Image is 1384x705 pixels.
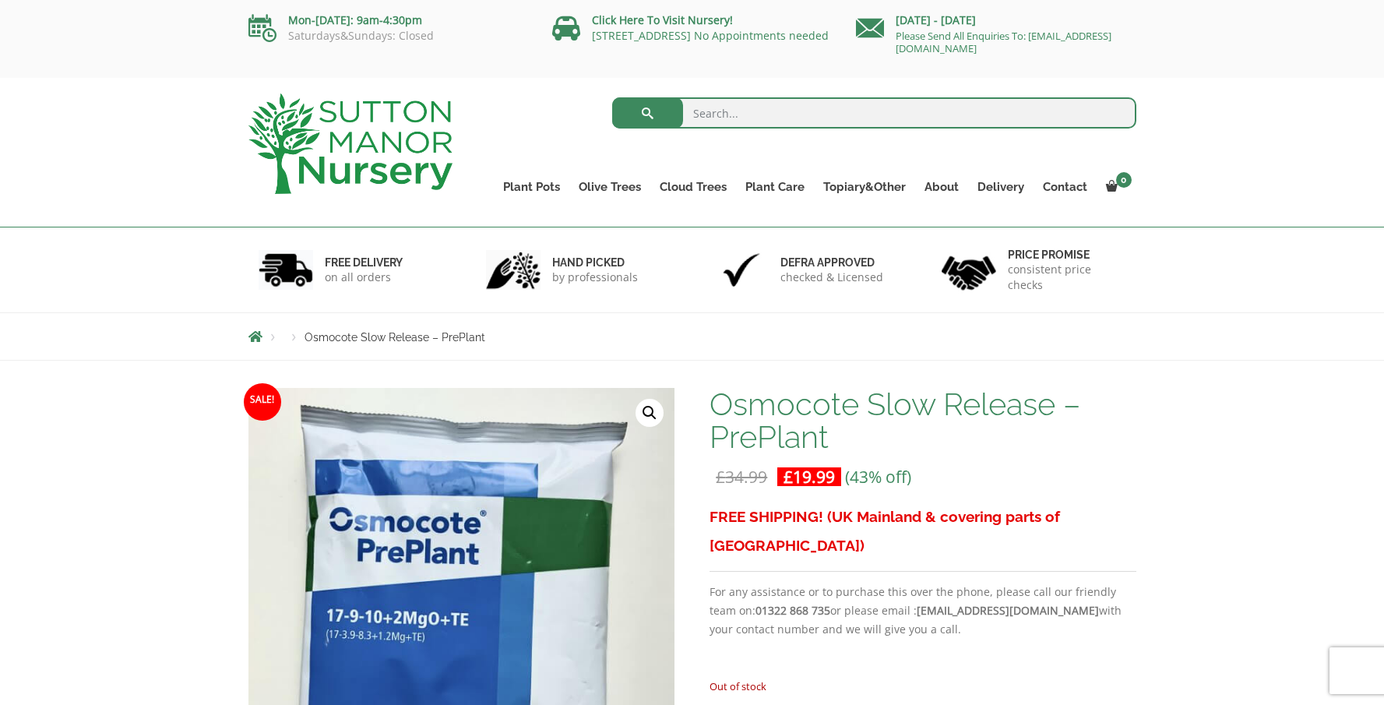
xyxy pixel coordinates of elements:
a: Cloud Trees [650,176,736,198]
a: 0 [1097,176,1136,198]
h3: FREE SHIPPING! (UK Mainland & covering parts of [GEOGRAPHIC_DATA]) [710,502,1136,560]
h6: Defra approved [780,256,883,270]
img: logo [248,93,453,194]
a: Topiary&Other [814,176,915,198]
p: Mon-[DATE]: 9am-4:30pm [248,11,529,30]
span: 0 [1116,172,1132,188]
h6: hand picked [552,256,638,270]
nav: Breadcrumbs [248,330,1136,343]
a: Plant Pots [494,176,569,198]
span: £ [784,466,793,488]
a: Please Send All Enquiries To: [EMAIL_ADDRESS][DOMAIN_NAME] [896,29,1111,55]
h6: Price promise [1008,248,1126,262]
span: Sale! [244,383,281,421]
p: checked & Licensed [780,270,883,285]
p: [DATE] - [DATE] [856,11,1136,30]
a: Delivery [968,176,1034,198]
a: Plant Care [736,176,814,198]
span: (43% off) [845,466,911,488]
h6: FREE DELIVERY [325,256,403,270]
strong: [EMAIL_ADDRESS][DOMAIN_NAME] [917,603,1099,618]
a: View full-screen image gallery [636,399,664,427]
p: Out of stock [710,677,1136,696]
a: Click Here To Visit Nursery! [592,12,733,27]
img: 1.jpg [259,250,313,290]
span: £ [716,466,725,488]
img: 4.jpg [942,246,996,294]
img: 2.jpg [486,250,541,290]
h1: Osmocote Slow Release – PrePlant [710,388,1136,453]
p: consistent price checks [1008,262,1126,293]
a: Olive Trees [569,176,650,198]
p: For any assistance or to purchase this over the phone, please call our friendly team on: or pleas... [710,583,1136,639]
a: About [915,176,968,198]
a: [STREET_ADDRESS] No Appointments needed [592,28,829,43]
span: Osmocote Slow Release – PrePlant [305,331,485,344]
p: Saturdays&Sundays: Closed [248,30,529,42]
a: Contact [1034,176,1097,198]
bdi: 19.99 [784,466,835,488]
strong: 01322 868 735 [755,603,830,618]
img: 3.jpg [714,250,769,290]
input: Search... [612,97,1136,129]
bdi: 34.99 [716,466,767,488]
p: by professionals [552,270,638,285]
p: on all orders [325,270,403,285]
